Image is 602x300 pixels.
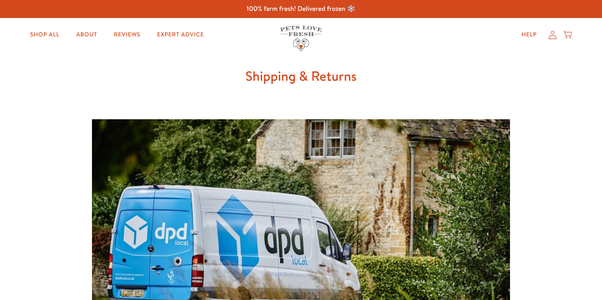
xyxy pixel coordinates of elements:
[280,26,322,51] img: Pets Love Fresh
[107,26,147,43] a: Reviews
[69,26,104,43] a: About
[23,26,66,43] a: Shop All
[150,26,211,43] a: Expert Advice
[515,26,543,43] a: Help
[92,65,510,87] h1: Shipping & Returns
